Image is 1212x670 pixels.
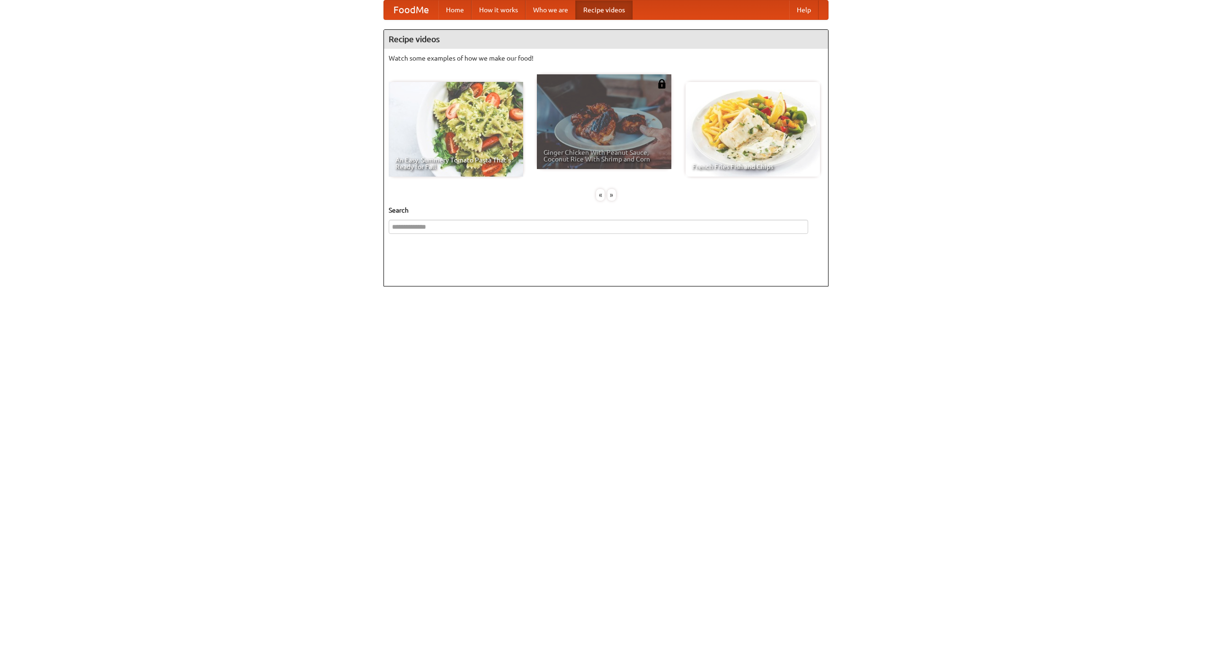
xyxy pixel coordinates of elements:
[389,205,823,215] h5: Search
[395,157,517,170] span: An Easy, Summery Tomato Pasta That's Ready for Fall
[789,0,819,19] a: Help
[657,79,667,89] img: 483408.png
[384,0,438,19] a: FoodMe
[384,30,828,49] h4: Recipe videos
[472,0,526,19] a: How it works
[438,0,472,19] a: Home
[576,0,633,19] a: Recipe videos
[692,163,813,170] span: French Fries Fish and Chips
[526,0,576,19] a: Who we are
[686,82,820,177] a: French Fries Fish and Chips
[596,189,605,201] div: «
[389,54,823,63] p: Watch some examples of how we make our food!
[607,189,616,201] div: »
[389,82,523,177] a: An Easy, Summery Tomato Pasta That's Ready for Fall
